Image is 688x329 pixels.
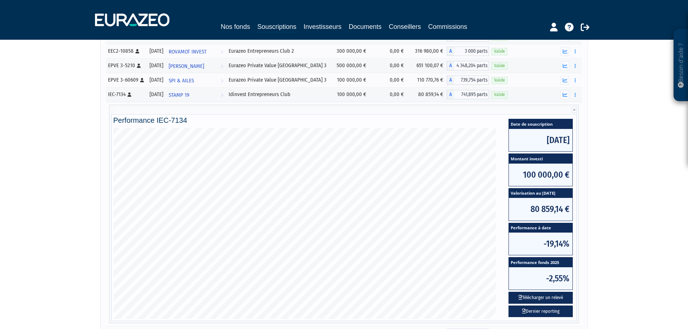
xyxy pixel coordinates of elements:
div: [DATE] [150,47,163,55]
i: Voir l'investisseur [221,45,223,59]
div: IEC-7134 [108,91,145,98]
span: 741,895 parts [454,90,489,99]
td: 300 000,00 € [329,44,370,59]
span: -19,14% [509,233,572,255]
span: 80 859,14 € [509,198,572,220]
div: Eurazeo Entrepreneurs Club 2 [229,47,327,55]
p: Besoin d'aide ? [677,33,685,98]
span: [DATE] [509,129,572,151]
div: Eurazeo Private Value [GEOGRAPHIC_DATA] 3 [229,62,327,69]
a: Investisseurs [303,22,341,32]
div: [DATE] [150,76,163,84]
span: 3 000 parts [454,47,489,56]
div: Idinvest Entrepreneurs Club [229,91,327,98]
div: [DATE] [150,62,163,69]
td: 316 980,00 € [407,44,447,59]
h4: Performance IEC-7134 [113,116,575,124]
a: Souscriptions [257,22,296,33]
i: [Français] Personne physique [127,92,131,97]
i: Voir l'investisseur [221,60,223,73]
span: A [447,75,454,85]
div: A - Idinvest Entrepreneurs Club [447,90,489,99]
i: [Français] Personne physique [135,49,139,53]
span: Date de souscription [509,119,572,129]
a: ROVAMOT INVEST [166,44,226,59]
span: 4 348,204 parts [454,61,489,70]
span: -2,55% [509,267,572,290]
td: 500 000,00 € [329,59,370,73]
span: Valide [492,77,507,84]
div: EPVE 3-5210 [108,62,145,69]
a: Conseillers [389,22,421,32]
div: Eurazeo Private Value [GEOGRAPHIC_DATA] 3 [229,76,327,84]
td: 0,00 € [370,73,408,87]
span: Valide [492,48,507,55]
span: STAMP 19 [169,88,189,102]
span: SPI & AILES [169,74,194,87]
td: 110 770,76 € [407,73,447,87]
div: EPVE 3-60609 [108,76,145,84]
td: 100 000,00 € [329,87,370,102]
td: 0,00 € [370,59,408,73]
span: Valide [492,62,507,69]
td: 0,00 € [370,87,408,102]
span: A [447,90,454,99]
span: Performance fonds 2025 [509,257,572,267]
td: 100 000,00 € [329,73,370,87]
span: ROVAMOT INVEST [169,45,207,59]
button: Télécharger un relevé [509,292,573,304]
a: Commissions [428,22,467,32]
span: 739,754 parts [454,75,489,85]
span: Valorisation au [DATE] [509,189,572,198]
i: [Français] Personne physique [140,78,144,82]
span: Performance à date [509,223,572,233]
span: A [447,61,454,70]
div: A - Eurazeo Entrepreneurs Club 2 [447,47,489,56]
a: STAMP 19 [166,87,226,102]
a: Documents [349,22,382,32]
div: A - Eurazeo Private Value Europe 3 [447,61,489,70]
div: A - Eurazeo Private Value Europe 3 [447,75,489,85]
a: Nos fonds [221,22,250,32]
i: Voir l'investisseur [221,74,223,87]
a: Dernier reporting [509,306,573,317]
td: 80 859,14 € [407,87,447,102]
i: [Français] Personne physique [137,64,141,68]
span: A [447,47,454,56]
td: 651 100,07 € [407,59,447,73]
i: Voir l'investisseur [221,88,223,102]
span: Valide [492,91,507,98]
a: SPI & AILES [166,73,226,87]
span: Montant investi [509,154,572,164]
img: 1732889491-logotype_eurazeo_blanc_rvb.png [95,13,169,26]
td: 0,00 € [370,44,408,59]
a: [PERSON_NAME] [166,59,226,73]
div: EEC2-10858 [108,47,145,55]
span: 100 000,00 € [509,164,572,186]
span: [PERSON_NAME] [169,60,204,73]
div: [DATE] [150,91,163,98]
